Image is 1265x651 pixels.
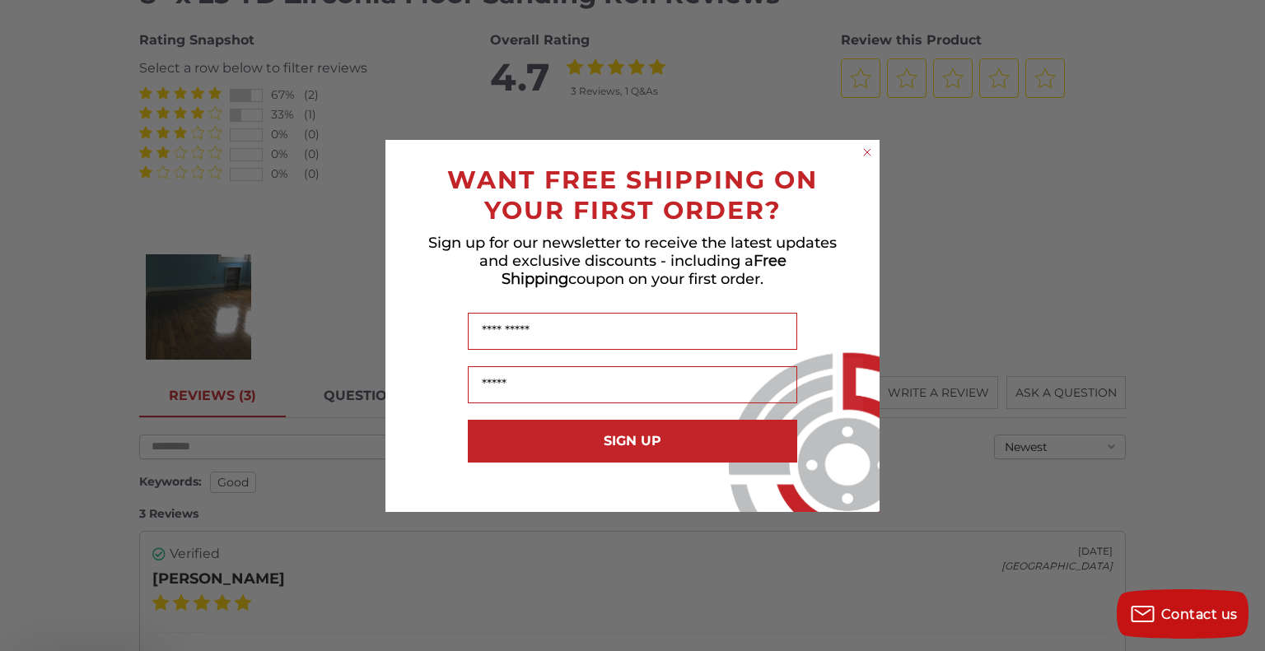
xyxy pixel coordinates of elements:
span: Contact us [1161,607,1238,622]
span: Sign up for our newsletter to receive the latest updates and exclusive discounts - including a co... [428,234,837,288]
span: WANT FREE SHIPPING ON YOUR FIRST ORDER? [447,165,818,226]
button: Contact us [1117,589,1249,639]
input: Email [468,366,797,403]
span: Free Shipping [502,252,787,288]
button: SIGN UP [468,420,797,463]
button: Close dialog [859,144,875,160]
